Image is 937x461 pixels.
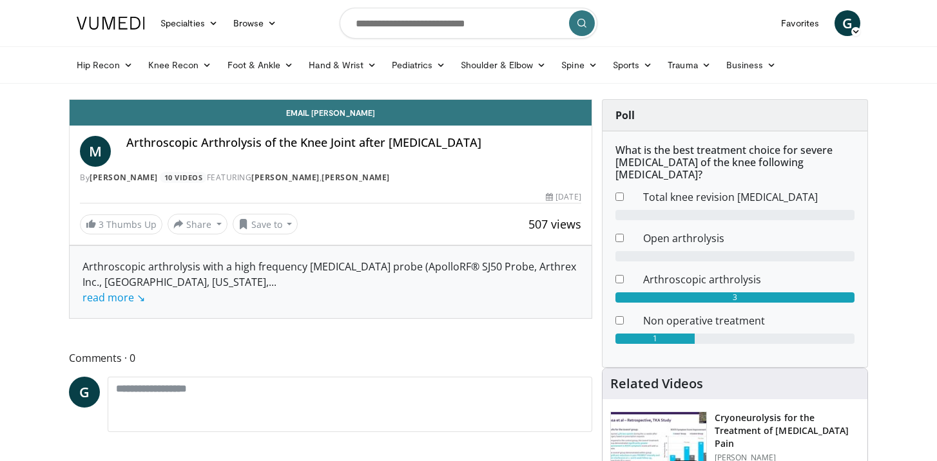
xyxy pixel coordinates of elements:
div: 1 [615,334,695,344]
a: Favorites [773,10,827,36]
a: Trauma [660,52,719,78]
a: [PERSON_NAME] [90,172,158,183]
span: Comments 0 [69,350,592,366]
a: Sports [605,52,661,78]
a: Email [PERSON_NAME] [70,100,592,126]
div: 3 [615,292,855,303]
input: Search topics, interventions [340,8,597,39]
a: 3 Thumbs Up [80,214,162,234]
a: read more ↘ [82,290,145,305]
a: Knee Recon [140,52,220,78]
a: Hand & Wrist [301,52,384,78]
a: Pediatrics [384,52,453,78]
a: Specialties [153,10,226,36]
a: Shoulder & Elbow [453,52,554,78]
a: 10 Videos [160,172,207,183]
h6: What is the best treatment choice for severe [MEDICAL_DATA] of the knee following [MEDICAL_DATA]? [615,144,855,182]
div: By FEATURING , [80,172,581,183]
a: Spine [554,52,604,78]
button: Save to [233,214,298,234]
a: G [69,377,100,408]
button: Share [168,214,227,234]
dd: Non operative treatment [633,313,864,328]
a: Foot & Ankle [220,52,302,78]
a: Browse [226,10,285,36]
img: VuMedi Logo [77,17,145,30]
div: [DATE] [546,191,581,203]
a: Hip Recon [69,52,140,78]
a: [PERSON_NAME] [322,172,390,183]
span: 507 views [528,216,581,232]
div: Arthroscopic arthrolysis with a high frequency [MEDICAL_DATA] probe (ApolloRF® SJ50 Probe, Arthre... [82,259,579,305]
h4: Arthroscopic Arthrolysis of the Knee Joint after [MEDICAL_DATA] [126,136,581,150]
dd: Arthroscopic arthrolysis [633,272,864,287]
h4: Related Videos [610,376,703,391]
a: M [80,136,111,167]
dd: Total knee revision [MEDICAL_DATA] [633,189,864,205]
strong: Poll [615,108,635,122]
a: G [835,10,860,36]
span: 3 [99,218,104,230]
h3: Cryoneurolysis for the Treatment of [MEDICAL_DATA] Pain [715,411,860,450]
a: Business [719,52,784,78]
dd: Open arthrolysis [633,230,864,246]
a: [PERSON_NAME] [251,172,320,183]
